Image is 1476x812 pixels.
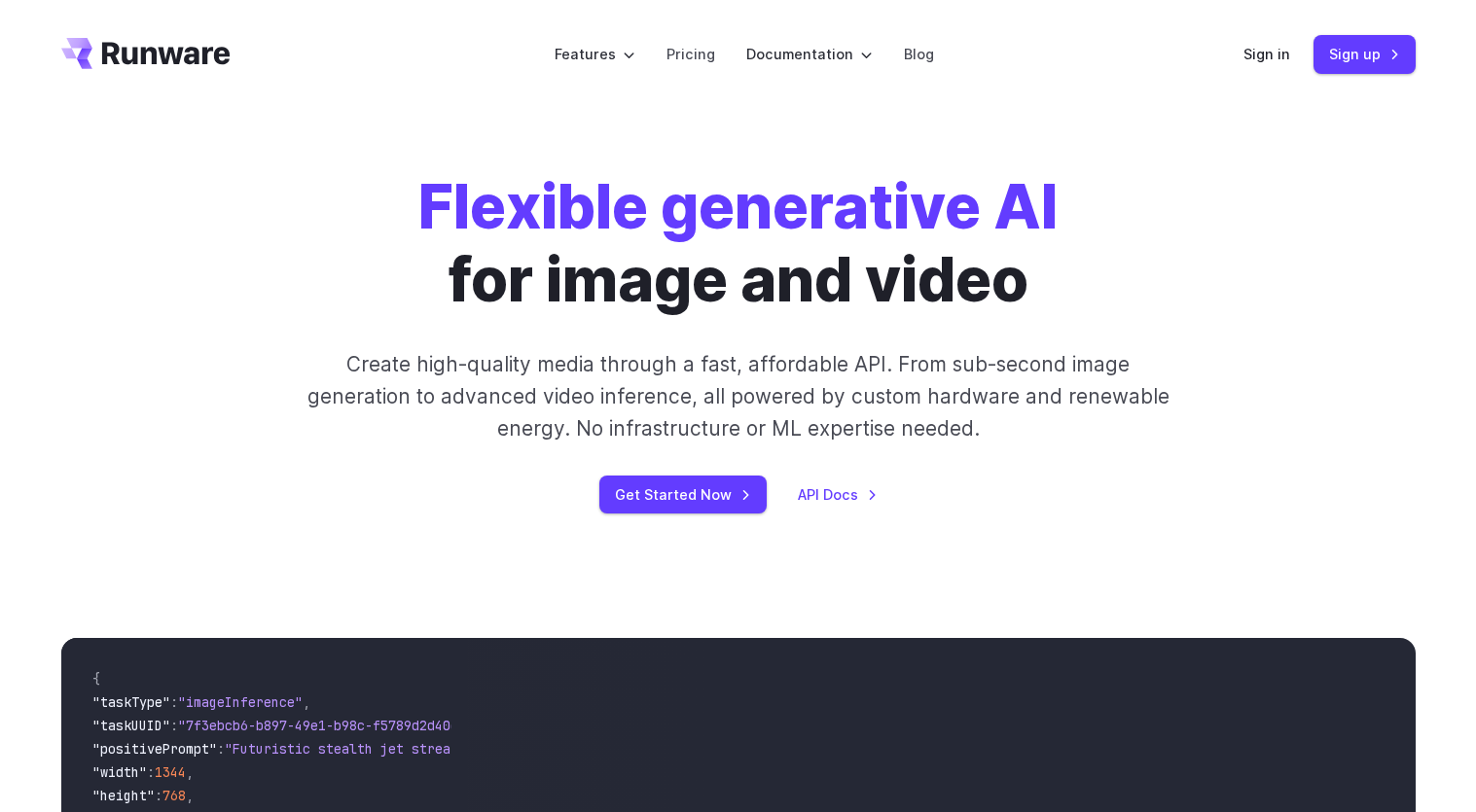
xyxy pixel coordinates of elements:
[170,717,178,734] span: :
[170,693,178,711] span: :
[162,787,186,804] span: 768
[904,43,934,65] a: Blog
[798,483,878,506] a: API Docs
[147,763,155,781] span: :
[155,787,162,804] span: :
[418,170,1058,243] strong: Flexible generative AI
[225,740,933,758] span: "Futuristic stealth jet streaking through a neon-lit cityscape with glowing purple exhaust"
[555,43,635,65] label: Features
[92,763,147,781] span: "width"
[305,348,1171,445] p: Create high-quality media through a fast, affordable API. From sub-second image generation to adv...
[92,740,217,758] span: "positivePrompt"
[92,717,170,734] span: "taskUUID"
[666,43,715,65] a: Pricing
[61,38,231,69] a: Go to /
[186,763,194,781] span: ,
[186,787,194,804] span: ,
[178,693,303,711] span: "imageInference"
[1243,43,1290,65] a: Sign in
[599,476,767,513] a: Get Started Now
[92,670,100,688] span: {
[746,43,873,65] label: Documentation
[1314,35,1416,73] a: Sign up
[418,171,1058,317] h1: for image and video
[217,740,225,758] span: :
[303,693,310,711] span: ,
[178,717,474,734] span: "7f3ebcb6-b897-49e1-b98c-f5789d2d40d7"
[92,693,170,711] span: "taskType"
[92,787,155,804] span: "height"
[155,763,186,781] span: 1344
